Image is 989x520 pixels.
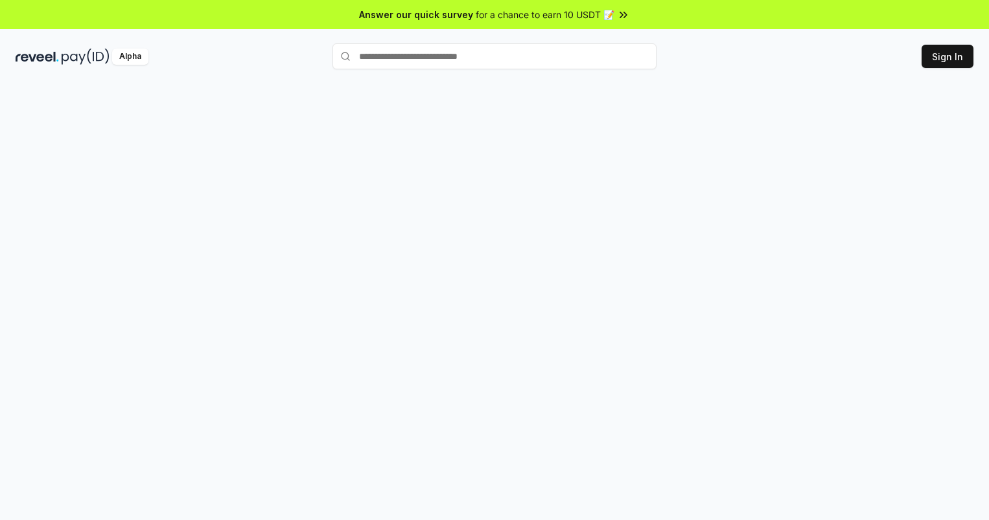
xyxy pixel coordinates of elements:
img: pay_id [62,49,110,65]
span: Answer our quick survey [359,8,473,21]
img: reveel_dark [16,49,59,65]
span: for a chance to earn 10 USDT 📝 [476,8,614,21]
button: Sign In [922,45,973,68]
div: Alpha [112,49,148,65]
